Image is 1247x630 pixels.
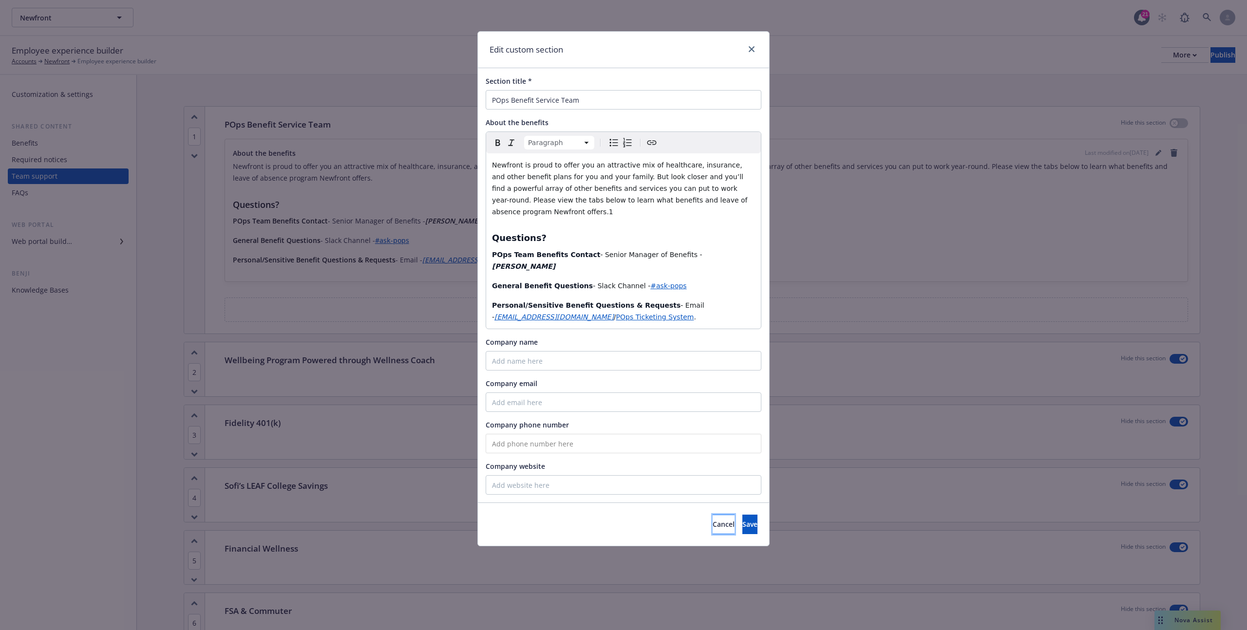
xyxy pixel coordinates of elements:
input: Add title here [486,90,761,110]
span: / [614,313,616,321]
input: Add phone number here [486,434,761,453]
a: [EMAIL_ADDRESS][DOMAIN_NAME] [494,313,614,321]
button: Block type [524,136,594,149]
button: Cancel [713,515,735,534]
div: toggle group [607,136,634,149]
div: editable markdown [486,153,761,329]
span: - Senior Manager of Benefits - [600,251,702,259]
strong: General Benefit Questions [492,282,593,290]
span: Company email [486,379,537,388]
span: Newfront is proud to offer you an attractive mix of healthcare, insurance, and other benefit plan... [492,161,750,216]
strong: Personal/Sensitive Benefit Questions & Requests [492,301,680,309]
span: Section title * [486,76,532,86]
button: Create link [645,136,659,149]
input: Add website here [486,475,761,495]
span: Cancel [713,519,735,529]
strong: POps Team Benefits Contact [492,251,600,259]
span: - Slack Channel - [593,282,650,290]
strong: [PERSON_NAME] [492,262,555,270]
input: Add name here [486,351,761,371]
span: Questions? [492,233,547,243]
span: . [694,313,696,321]
a: close [746,43,757,55]
input: Add email here [486,392,761,412]
button: Bulleted list [607,136,621,149]
button: Save [742,515,757,534]
span: About the benefits [486,118,548,127]
h1: Edit custom section [490,43,563,56]
button: Italic [505,136,518,149]
span: Company name [486,337,538,347]
span: Company website [486,462,545,471]
span: Save [742,519,757,529]
a: #ask-pops [650,282,686,290]
span: Company phone number [486,420,569,429]
button: Numbered list [621,136,634,149]
button: Bold [491,136,505,149]
a: POps Ticketing System [616,313,694,321]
